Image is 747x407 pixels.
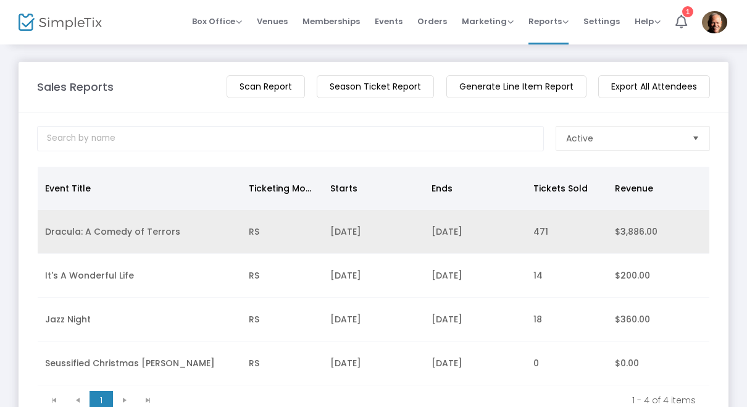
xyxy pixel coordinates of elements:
[241,254,323,298] td: RS
[323,298,425,342] td: [DATE]
[303,6,360,37] span: Memberships
[598,75,710,98] m-button: Export All Attendees
[607,298,709,342] td: $360.00
[687,127,704,150] button: Select
[38,167,241,210] th: Event Title
[37,78,114,95] m-panel-title: Sales Reports
[526,254,607,298] td: 14
[528,15,569,27] span: Reports
[241,298,323,342] td: RS
[424,254,526,298] td: [DATE]
[424,342,526,385] td: [DATE]
[607,342,709,385] td: $0.00
[38,298,241,342] td: Jazz Night
[227,75,305,98] m-button: Scan Report
[635,15,661,27] span: Help
[566,132,593,145] span: Active
[37,126,544,151] input: Search by name
[38,167,709,385] div: Data table
[169,394,696,406] kendo-pager-info: 1 - 4 of 4 items
[682,6,693,17] div: 1
[526,298,607,342] td: 18
[607,210,709,254] td: $3,886.00
[462,15,514,27] span: Marketing
[526,167,607,210] th: Tickets Sold
[317,75,434,98] m-button: Season Ticket Report
[241,342,323,385] td: RS
[241,167,323,210] th: Ticketing Mode
[323,342,425,385] td: [DATE]
[38,254,241,298] td: It's A Wonderful Life
[607,254,709,298] td: $200.00
[424,298,526,342] td: [DATE]
[192,15,242,27] span: Box Office
[615,182,653,195] span: Revenue
[526,210,607,254] td: 471
[323,167,425,210] th: Starts
[417,6,447,37] span: Orders
[424,210,526,254] td: [DATE]
[375,6,403,37] span: Events
[323,254,425,298] td: [DATE]
[38,210,241,254] td: Dracula: A Comedy of Terrors
[526,342,607,385] td: 0
[424,167,526,210] th: Ends
[241,210,323,254] td: RS
[323,210,425,254] td: [DATE]
[257,6,288,37] span: Venues
[446,75,586,98] m-button: Generate Line Item Report
[38,342,241,385] td: Seussified Christmas [PERSON_NAME]
[583,6,620,37] span: Settings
